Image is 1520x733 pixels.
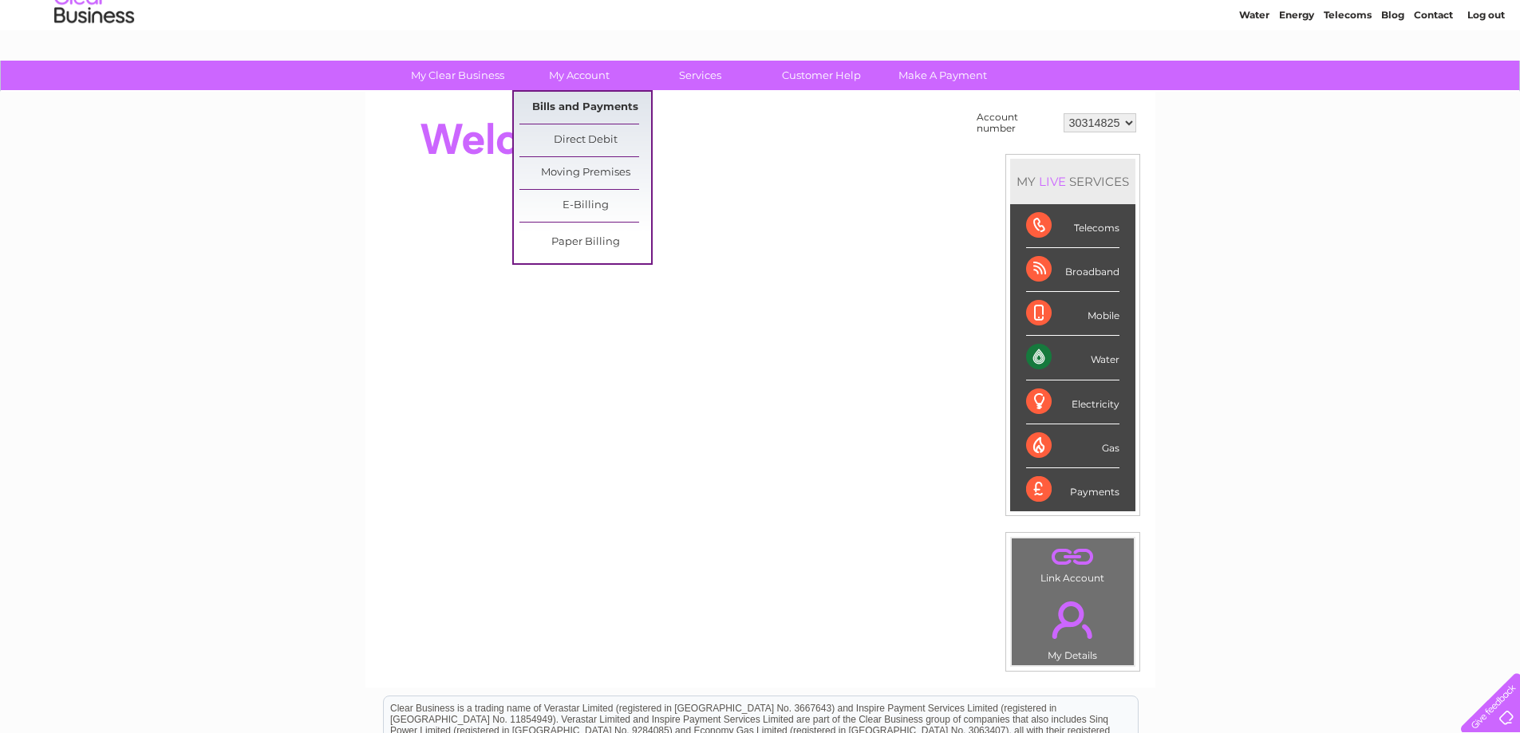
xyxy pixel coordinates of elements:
a: 0333 014 3131 [1219,8,1329,28]
div: LIVE [1036,174,1069,189]
div: Payments [1026,468,1119,511]
a: Moving Premises [519,157,651,189]
div: Clear Business is a trading name of Verastar Limited (registered in [GEOGRAPHIC_DATA] No. 3667643... [384,9,1138,77]
a: . [1016,542,1130,570]
a: Make A Payment [877,61,1009,90]
a: My Account [513,61,645,90]
a: Blog [1381,68,1404,80]
a: Water [1239,68,1269,80]
a: Log out [1467,68,1505,80]
a: Telecoms [1324,68,1372,80]
td: Account number [973,108,1060,138]
img: logo.png [53,41,135,90]
div: Electricity [1026,380,1119,424]
a: Services [634,61,766,90]
a: Energy [1279,68,1314,80]
a: My Clear Business [392,61,523,90]
div: Water [1026,336,1119,380]
div: Broadband [1026,248,1119,292]
a: Customer Help [756,61,887,90]
a: Direct Debit [519,124,651,156]
a: E-Billing [519,190,651,222]
td: My Details [1011,588,1135,666]
td: Link Account [1011,538,1135,588]
div: Telecoms [1026,204,1119,248]
div: MY SERVICES [1010,159,1135,204]
a: Paper Billing [519,227,651,258]
a: Bills and Payments [519,92,651,124]
a: . [1016,592,1130,648]
a: Contact [1414,68,1453,80]
div: Gas [1026,424,1119,468]
div: Mobile [1026,292,1119,336]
